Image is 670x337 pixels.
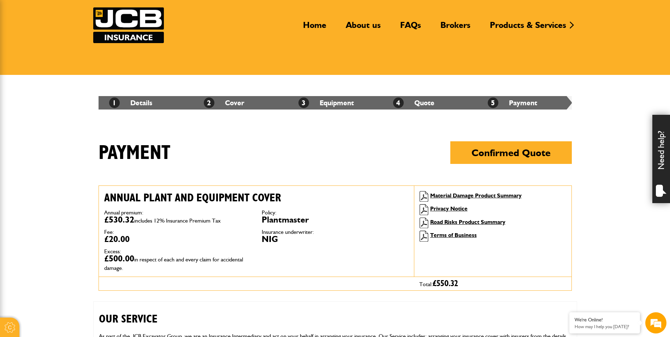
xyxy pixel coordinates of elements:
a: Road Risks Product Summary [430,219,505,225]
a: Brokers [435,20,476,36]
span: in respect of each and every claim for accidental damage. [104,256,243,271]
button: Confirmed Quote [450,141,572,164]
div: We're Online! [575,317,635,323]
dd: £530.32 [104,215,251,224]
span: £ [433,279,458,288]
span: 3 [298,97,309,108]
dt: Insurance underwriter: [262,229,409,235]
input: Enter your email address [9,86,129,102]
a: 4Quote [393,99,434,107]
span: 5 [488,97,498,108]
dd: NIG [262,235,409,243]
div: Need help? [652,115,670,203]
dt: Policy: [262,210,409,215]
dd: £20.00 [104,235,251,243]
a: JCB Insurance Services [93,7,164,43]
input: Enter your phone number [9,107,129,123]
img: d_20077148190_company_1631870298795_20077148190 [12,39,30,49]
a: Material Damage Product Summary [430,192,522,199]
h1: Payment [99,141,572,175]
a: Privacy Notice [430,205,468,212]
dd: £500.00 [104,254,251,271]
a: 2Cover [204,99,244,107]
a: 3Equipment [298,99,354,107]
h2: Annual plant and equipment cover [104,191,409,205]
span: 550.32 [437,279,458,288]
textarea: Type your message and hit 'Enter' [9,128,129,212]
a: Home [298,20,332,36]
li: Payment [477,96,572,110]
dd: Plantmaster [262,215,409,224]
h2: OUR SERVICE [99,302,571,326]
span: 1 [109,97,120,108]
span: 4 [393,97,404,108]
img: JCB Insurance Services logo [93,7,164,43]
dt: Fee: [104,229,251,235]
dt: Excess: [104,249,251,254]
em: Start Chat [96,218,128,227]
span: includes 12% Insurance Premium Tax [134,217,221,224]
input: Enter your last name [9,65,129,81]
a: Terms of Business [430,232,477,238]
div: Chat with us now [37,40,119,49]
a: Products & Services [485,20,571,36]
a: 1Details [109,99,152,107]
a: About us [340,20,386,36]
p: How may I help you today? [575,324,635,329]
div: Total: [414,277,571,290]
span: 2 [204,97,214,108]
dt: Annual premium: [104,210,251,215]
a: FAQs [395,20,426,36]
div: Minimize live chat window [116,4,133,20]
